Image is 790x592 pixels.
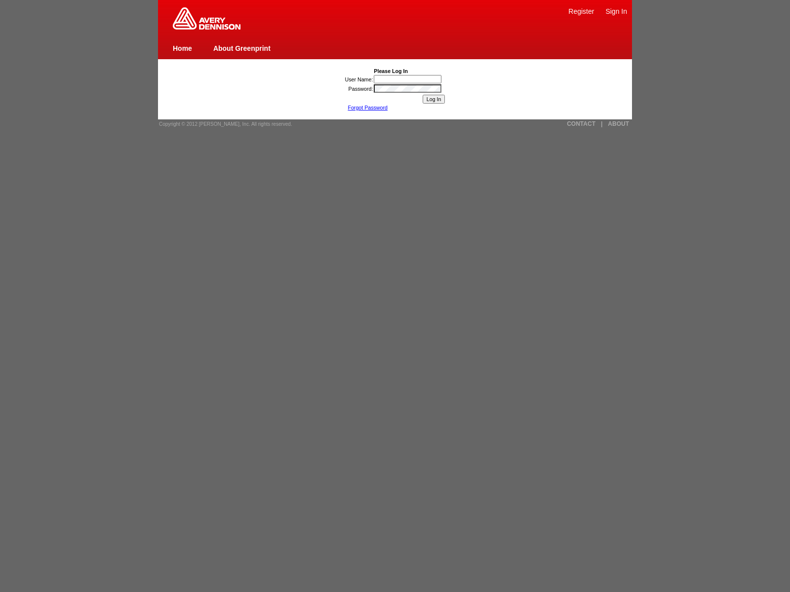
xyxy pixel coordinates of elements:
a: | [601,120,602,127]
a: ABOUT [608,120,629,127]
a: Forgot Password [348,105,388,111]
label: Password: [349,86,373,92]
img: Home [173,7,240,30]
span: Copyright © 2012 [PERSON_NAME], Inc. All rights reserved. [159,121,292,127]
label: User Name: [345,76,373,82]
b: Please Log In [374,68,408,74]
a: Sign In [605,7,627,15]
a: Register [568,7,594,15]
a: Home [173,44,192,52]
a: CONTACT [567,120,595,127]
a: About Greenprint [213,44,271,52]
a: Greenprint [173,25,240,31]
input: Log In [423,95,445,104]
